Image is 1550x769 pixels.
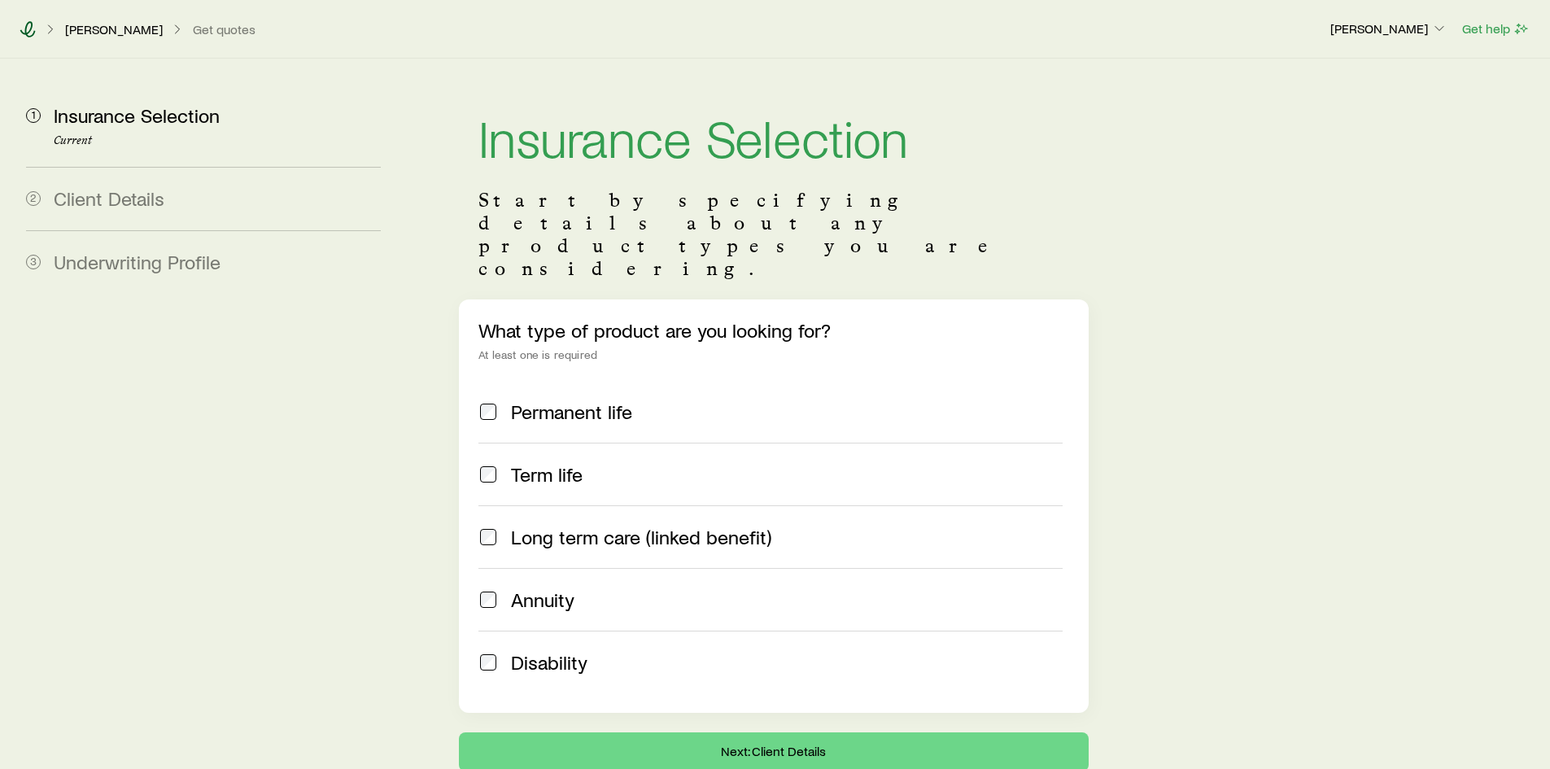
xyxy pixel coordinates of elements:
[1330,20,1447,37] p: [PERSON_NAME]
[480,466,496,483] input: Term life
[26,191,41,206] span: 2
[511,400,632,423] span: Permanent life
[480,529,496,545] input: Long term care (linked benefit)
[478,111,1068,163] h1: Insurance Selection
[26,255,41,269] span: 3
[511,588,574,611] span: Annuity
[65,21,163,37] p: [PERSON_NAME]
[480,654,496,671] input: Disability
[478,319,1068,342] p: What type of product are you looking for?
[511,651,587,674] span: Disability
[54,186,164,210] span: Client Details
[26,108,41,123] span: 1
[480,404,496,420] input: Permanent life
[511,526,771,548] span: Long term care (linked benefit)
[478,348,1068,361] div: At least one is required
[192,22,256,37] button: Get quotes
[1330,20,1448,39] button: [PERSON_NAME]
[1461,20,1530,38] button: Get help
[511,463,583,486] span: Term life
[54,103,220,127] span: Insurance Selection
[478,189,1068,280] p: Start by specifying details about any product types you are considering.
[480,592,496,608] input: Annuity
[54,250,220,273] span: Underwriting Profile
[54,134,381,147] p: Current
